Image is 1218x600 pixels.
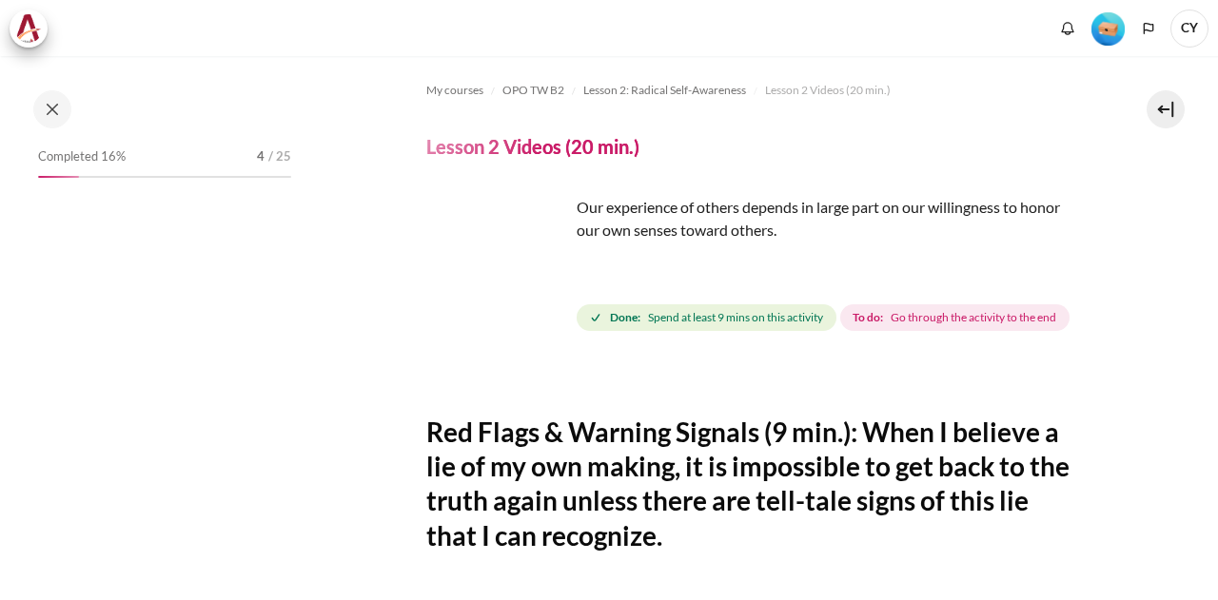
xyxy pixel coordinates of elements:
strong: Done: [610,309,640,326]
a: Lesson 2: Radical Self-Awareness [583,79,746,102]
h4: Lesson 2 Videos (20 min.) [426,134,639,159]
h2: Red Flags & Warning Signals (9 min.): When I believe a lie of my own making, it is impossible to ... [426,415,1083,553]
nav: Navigation bar [426,75,1083,106]
span: Spend at least 9 mins on this activity [648,309,823,326]
a: Lesson 2 Videos (20 min.) [765,79,891,102]
img: Level #1 [1091,12,1125,46]
span: Completed 16% [38,147,126,166]
button: Languages [1134,14,1163,43]
strong: To do: [853,309,883,326]
span: My courses [426,82,483,99]
a: OPO TW B2 [502,79,564,102]
p: Our experience of others depends in large part on our willingness to honor our own senses toward ... [426,196,1083,242]
a: Level #1 [1084,10,1132,46]
a: My courses [426,79,483,102]
span: Lesson 2 Videos (20 min.) [765,82,891,99]
img: erw [426,196,569,339]
span: OPO TW B2 [502,82,564,99]
span: CY [1170,10,1208,48]
span: 4 [257,147,265,166]
span: Go through the activity to the end [891,309,1056,326]
div: 16% [38,176,79,178]
div: Show notification window with no new notifications [1053,14,1082,43]
div: Level #1 [1091,10,1125,46]
a: Architeck Architeck [10,10,57,48]
img: Architeck [15,14,42,43]
div: Completion requirements for Lesson 2 Videos (20 min.) [577,300,1073,335]
span: / 25 [268,147,291,166]
a: User menu [1170,10,1208,48]
span: Lesson 2: Radical Self-Awareness [583,82,746,99]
